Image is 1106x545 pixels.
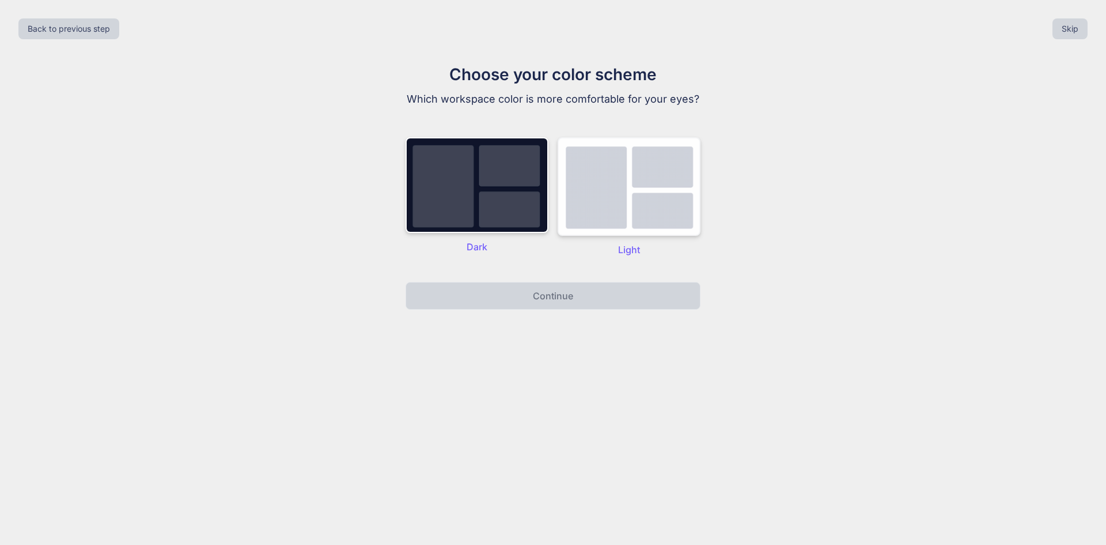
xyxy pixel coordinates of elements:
[406,282,700,310] button: Continue
[558,243,700,257] p: Light
[533,289,573,303] p: Continue
[359,91,747,107] p: Which workspace color is more comfortable for your eyes?
[1052,18,1088,39] button: Skip
[558,137,700,236] img: dark
[406,137,548,233] img: dark
[406,240,548,254] p: Dark
[359,62,747,87] h1: Choose your color scheme
[18,18,119,39] button: Back to previous step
